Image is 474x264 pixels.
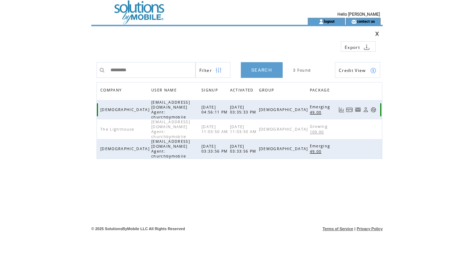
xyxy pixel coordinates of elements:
[100,146,151,151] span: [DEMOGRAPHIC_DATA]
[230,86,255,96] span: ACTIVATED
[100,88,123,92] a: COMPANY
[357,19,375,23] a: contact us
[354,227,355,231] span: |
[310,110,323,115] span: 49.00
[293,68,311,73] span: 3 Found
[259,86,278,96] a: GROUP
[310,129,328,135] a: 109.00
[259,127,310,132] span: [DEMOGRAPHIC_DATA]
[364,44,370,50] img: download.png
[91,227,185,231] span: © 2025 SolutionsByMobile LLC All Rights Reserved
[199,67,212,73] span: Show filters
[151,119,190,139] span: [EMAIL_ADDRESS][DOMAIN_NAME] Agent: churchbymobile
[230,124,259,134] span: [DATE] 11:03:50 AM
[201,144,230,154] span: [DATE] 03:33:56 PM
[100,127,136,132] span: The Lighthouse
[215,63,222,78] img: filters.png
[310,86,333,96] a: PACKAGE
[259,107,310,112] span: [DEMOGRAPHIC_DATA]
[310,148,325,154] a: 49.00
[310,130,326,134] span: 109.00
[310,86,331,96] span: PACKAGE
[151,100,190,119] span: [EMAIL_ADDRESS][DOMAIN_NAME] Agent: churchbymobile
[230,105,258,115] span: [DATE] 03:35:33 PM
[201,88,220,92] a: SIGNUP
[230,144,258,154] span: [DATE] 03:33:56 PM
[196,62,230,78] a: Filter
[151,88,178,92] a: USER NAME
[310,149,323,154] span: 49.00
[355,107,361,113] a: Resend welcome email to this user
[241,62,283,78] a: SEARCH
[100,107,151,112] span: [DEMOGRAPHIC_DATA]
[337,12,380,17] span: Hello [PERSON_NAME]
[259,86,276,96] span: GROUP
[339,67,366,73] span: Show Credits View
[259,146,310,151] span: [DEMOGRAPHIC_DATA]
[151,86,178,96] span: USER NAME
[310,144,332,148] span: Emerging
[310,109,325,115] a: 49.00
[341,41,376,52] a: Export
[323,227,353,231] a: Terms of Service
[363,107,369,113] a: View Profile
[345,44,360,50] span: Export to csv file
[201,105,230,115] span: [DATE] 04:56:11 PM
[151,139,190,159] span: [EMAIL_ADDRESS][DOMAIN_NAME] Agent: churchbymobile
[310,104,332,109] span: Emerging
[338,107,344,113] a: View Usage
[201,124,230,134] span: [DATE] 11:03:50 AM
[100,86,123,96] span: COMPANY
[357,227,383,231] a: Privacy Policy
[230,86,257,96] a: ACTIVATED
[346,107,353,113] a: View Bills
[310,124,329,129] span: Growing
[370,107,376,113] a: Support
[319,19,324,24] img: account_icon.gif
[335,62,380,78] a: Credit View
[351,19,357,24] img: contact_us_icon.gif
[324,19,335,23] a: logout
[201,86,220,96] span: SIGNUP
[370,67,376,74] img: credits.png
